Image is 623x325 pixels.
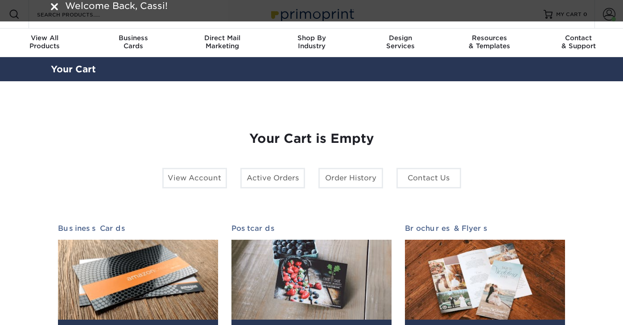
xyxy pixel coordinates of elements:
a: Direct MailMarketing [178,29,267,57]
img: Business Cards [58,240,218,320]
a: Contact Us [396,168,461,188]
a: Resources& Templates [445,29,534,57]
a: Shop ByIndustry [267,29,356,57]
h2: Business Cards [58,224,218,233]
a: BusinessCards [89,29,178,57]
a: Your Cart [51,64,96,75]
a: Active Orders [240,168,305,188]
a: DesignServices [356,29,445,57]
div: Industry [267,34,356,50]
h2: Brochures & Flyers [405,224,565,233]
h1: Your Cart is Empty [58,131,565,146]
span: Direct Mail [178,34,267,42]
a: Contact& Support [534,29,623,57]
div: Marketing [178,34,267,50]
div: & Support [534,34,623,50]
span: Welcome Back, Cassi! [65,0,168,11]
a: View Account [162,168,227,188]
div: Cards [89,34,178,50]
div: Services [356,34,445,50]
div: & Templates [445,34,534,50]
span: Resources [445,34,534,42]
a: Order History [318,168,383,188]
img: Postcards [231,240,392,320]
span: Contact [534,34,623,42]
h2: Postcards [231,224,392,233]
img: close [51,3,58,10]
img: Brochures & Flyers [405,240,565,320]
span: Business [89,34,178,42]
span: Design [356,34,445,42]
span: Shop By [267,34,356,42]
